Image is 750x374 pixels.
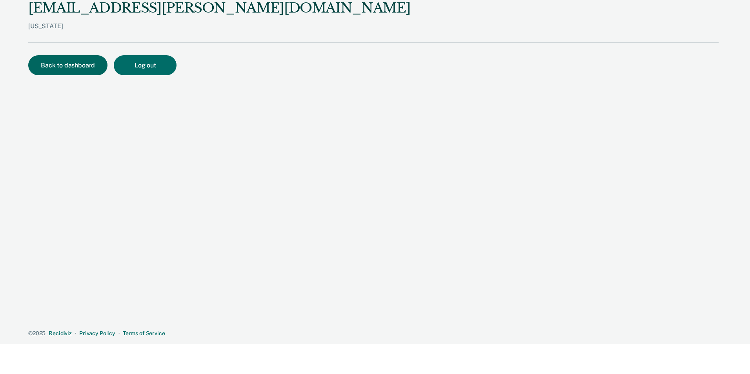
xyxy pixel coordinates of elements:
[28,330,46,336] span: © 2025
[28,62,114,69] a: Back to dashboard
[28,55,107,75] button: Back to dashboard
[79,330,115,336] a: Privacy Policy
[49,330,72,336] a: Recidiviz
[123,330,165,336] a: Terms of Service
[114,55,177,75] button: Log out
[28,22,410,42] div: [US_STATE]
[28,330,719,337] div: · ·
